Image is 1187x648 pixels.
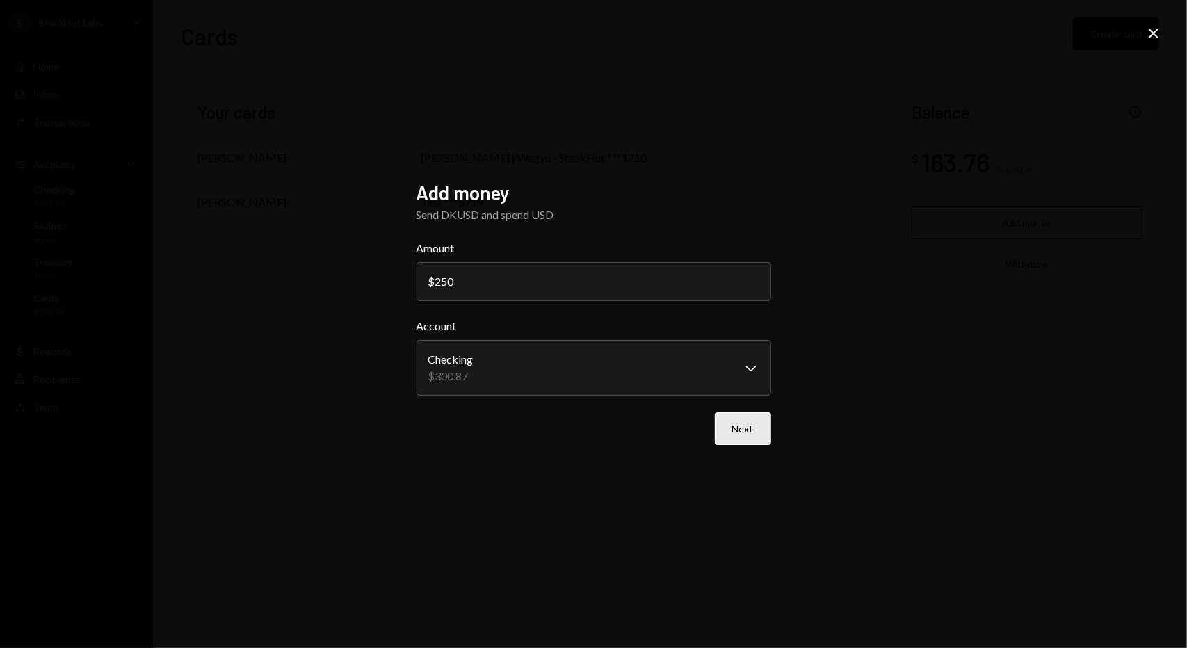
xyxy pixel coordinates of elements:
[417,206,771,223] div: Send DKUSD and spend USD
[715,412,771,445] button: Next
[417,262,771,301] input: 0.00
[417,240,771,257] label: Amount
[417,340,771,396] button: Account
[417,318,771,334] label: Account
[428,275,435,288] div: $
[417,179,771,206] h2: Add money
